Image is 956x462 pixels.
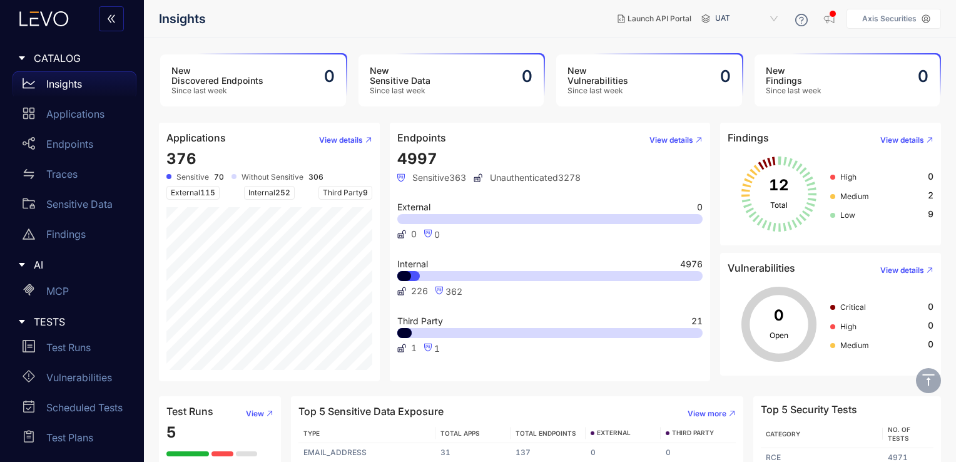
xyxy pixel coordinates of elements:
[319,136,363,145] span: View details
[13,131,136,162] a: Endpoints
[13,279,136,309] a: MCP
[46,432,93,443] p: Test Plans
[840,172,857,182] span: High
[888,426,910,442] span: No. of Tests
[166,186,220,200] span: External
[166,406,213,417] h4: Test Runs
[34,316,126,327] span: TESTS
[928,321,933,331] span: 0
[649,136,693,145] span: View details
[200,188,215,197] span: 115
[46,372,112,383] p: Vulnerabilities
[8,309,136,335] div: TESTS
[928,190,933,200] span: 2
[474,173,581,183] span: Unauthenticated 3278
[46,108,104,120] p: Applications
[918,67,928,86] h2: 0
[728,262,795,274] h4: Vulnerabilities
[46,402,123,413] p: Scheduled Tests
[13,162,136,192] a: Traces
[246,409,264,418] span: View
[522,67,532,86] h2: 0
[46,342,91,353] p: Test Runs
[691,317,703,326] span: 21
[236,404,273,424] button: View
[171,66,263,86] h3: New Discovered Endpoints
[870,130,933,150] button: View details
[13,365,136,395] a: Vulnerabilities
[46,138,93,150] p: Endpoints
[46,168,78,180] p: Traces
[370,66,430,86] h3: New Sensitive Data
[18,54,26,63] span: caret-right
[8,252,136,278] div: AI
[928,339,933,349] span: 0
[516,429,576,437] span: TOTAL ENDPOINTS
[370,86,430,95] span: Since last week
[921,372,936,388] span: vertical-align-top
[99,6,124,31] button: double-left
[567,66,628,86] h3: New Vulnerabilities
[720,67,731,86] h2: 0
[411,286,428,296] span: 226
[23,168,35,180] span: swap
[244,186,295,200] span: Internal
[166,423,176,441] span: 5
[840,192,869,201] span: Medium
[678,404,736,424] button: View more
[46,78,82,90] p: Insights
[309,130,372,150] button: View details
[308,173,323,182] b: 306
[397,317,443,326] span: Third Party
[171,86,263,95] span: Since last week
[324,67,335,86] h2: 0
[766,430,800,438] span: Category
[597,429,631,437] span: EXTERNAL
[13,425,136,455] a: Test Plans
[18,260,26,269] span: caret-right
[840,302,866,312] span: Critical
[397,203,430,212] span: External
[303,429,320,437] span: TYPE
[766,66,821,86] h3: New Findings
[166,150,196,168] span: 376
[434,229,440,240] span: 0
[34,259,126,270] span: AI
[928,302,933,312] span: 0
[176,173,209,182] span: Sensitive
[688,409,726,418] span: View more
[166,132,226,143] h4: Applications
[298,406,444,417] h4: Top 5 Sensitive Data Exposure
[761,404,857,415] h4: Top 5 Security Tests
[8,45,136,71] div: CATALOG
[880,136,924,145] span: View details
[363,188,368,197] span: 9
[13,71,136,101] a: Insights
[697,203,703,212] span: 0
[46,228,86,240] p: Findings
[862,14,917,23] p: Axis Securities
[440,429,480,437] span: TOTAL APPS
[397,150,437,168] span: 4997
[672,429,714,437] span: THIRD PARTY
[434,343,440,354] span: 1
[242,173,303,182] span: Without Sensitive
[840,210,855,220] span: Low
[680,260,703,269] span: 4976
[608,9,701,29] button: Launch API Portal
[13,395,136,425] a: Scheduled Tests
[46,285,69,297] p: MCP
[715,9,780,29] span: UAT
[445,286,462,297] span: 362
[13,192,136,222] a: Sensitive Data
[928,209,933,219] span: 9
[928,172,933,182] span: 0
[840,322,857,331] span: High
[840,341,869,350] span: Medium
[397,173,466,183] span: Sensitive 363
[13,335,136,365] a: Test Runs
[46,198,113,210] p: Sensitive Data
[728,132,769,143] h4: Findings
[639,130,703,150] button: View details
[397,260,428,269] span: Internal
